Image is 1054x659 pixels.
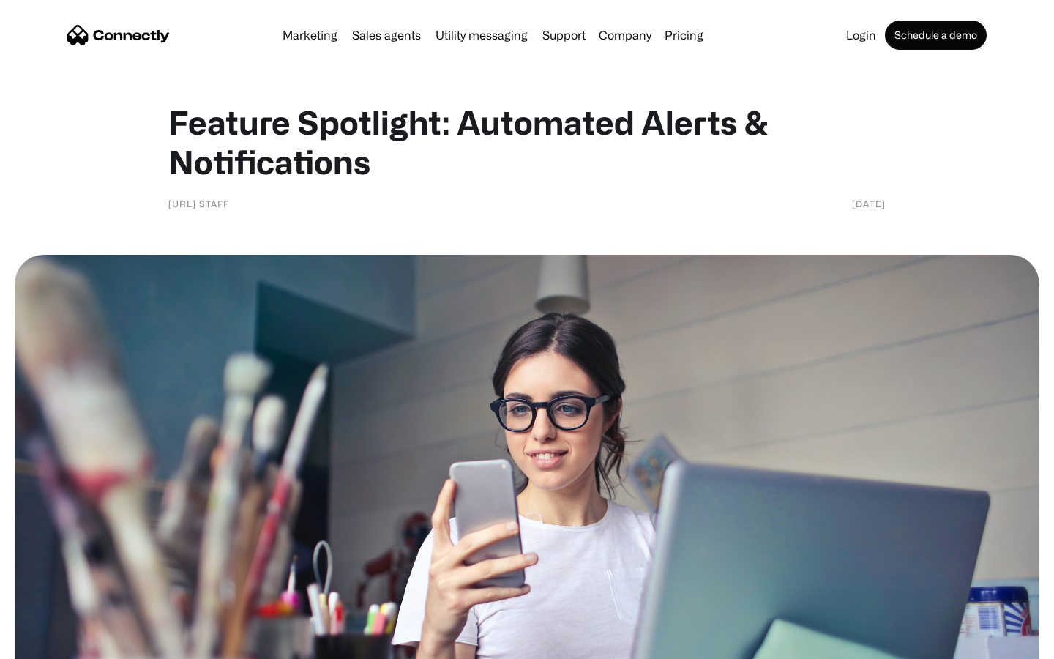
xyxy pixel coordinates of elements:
a: Marketing [277,29,343,41]
a: Support [537,29,591,41]
a: Pricing [659,29,709,41]
div: [DATE] [852,196,886,211]
a: Utility messaging [430,29,534,41]
a: Schedule a demo [885,21,987,50]
div: Company [599,25,651,45]
a: Login [840,29,882,41]
h1: Feature Spotlight: Automated Alerts & Notifications [168,103,886,182]
div: [URL] staff [168,196,229,211]
a: Sales agents [346,29,427,41]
